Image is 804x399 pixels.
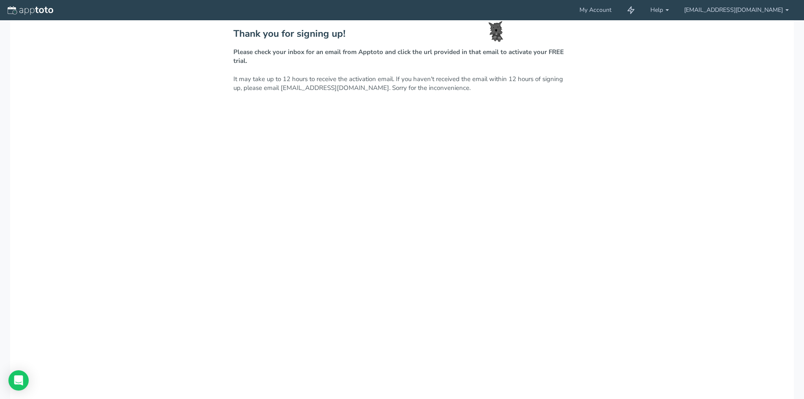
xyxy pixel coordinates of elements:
img: toto-small.png [488,21,504,42]
img: logo-apptoto--white.svg [8,6,53,15]
p: It may take up to 12 hours to receive the activation email. If you haven't received the email wit... [233,48,571,93]
div: Open Intercom Messenger [8,370,29,391]
h2: Thank you for signing up! [233,29,571,39]
strong: Please check your inbox for an email from Apptoto and click the url provided in that email to act... [233,48,564,65]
